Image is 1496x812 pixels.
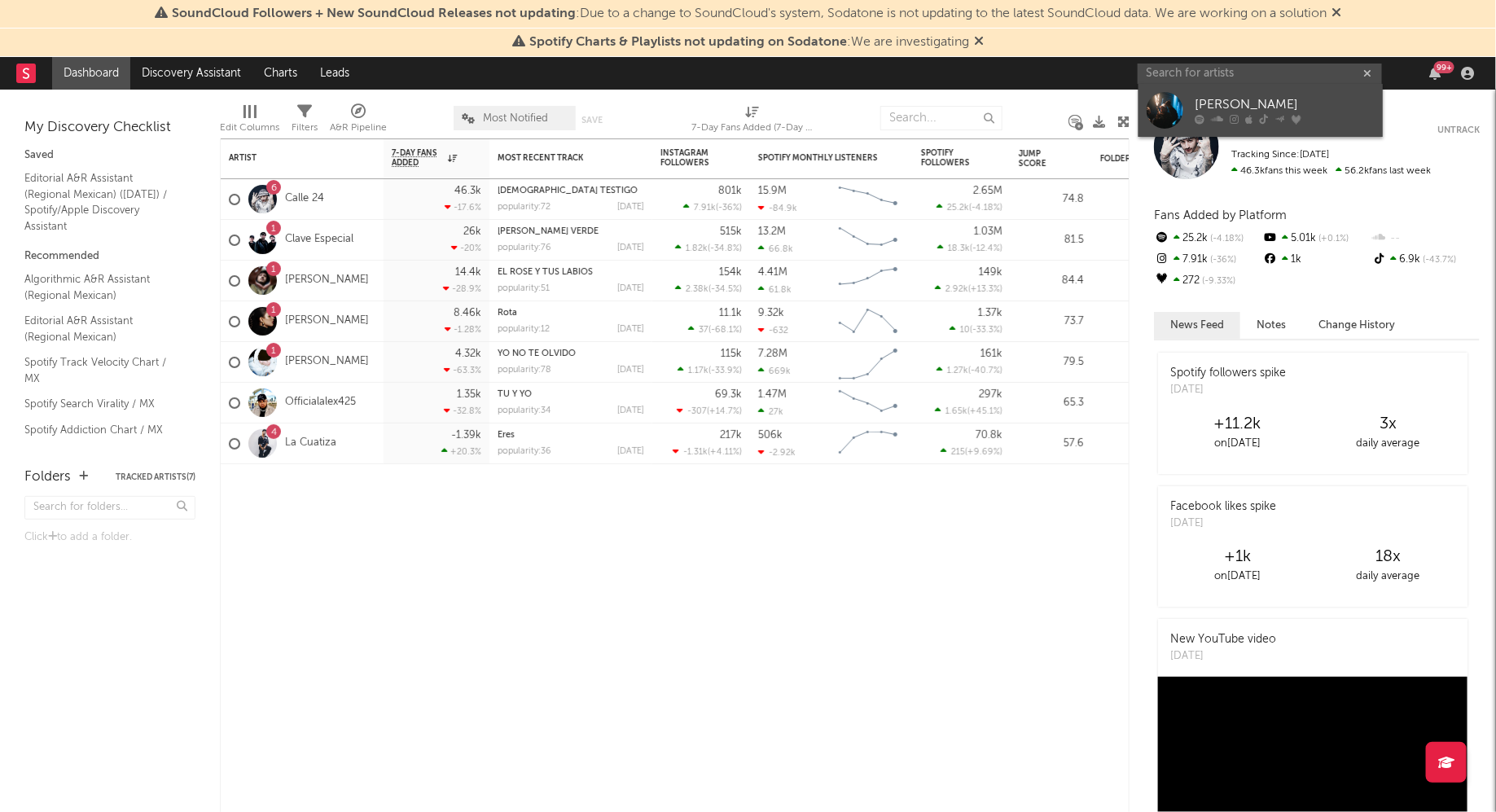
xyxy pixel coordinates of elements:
[947,366,968,375] span: 1.27k
[675,283,742,294] div: ( )
[1154,209,1287,222] span: Fans Added by Platform
[948,244,970,253] span: 18.3k
[1170,516,1276,532] div: [DATE]
[972,326,1000,335] span: -33.3 %
[831,342,905,383] svg: Chart title
[1313,415,1463,434] div: 3 x
[677,406,742,416] div: ( )
[1019,353,1084,372] div: 79.5
[444,406,481,416] div: -32.8 %
[457,389,481,400] div: 1.35k
[758,284,792,295] div: 61.8k
[1313,547,1463,567] div: 18 x
[529,36,969,49] span: : We are investigating
[498,390,532,399] a: TU Y YO
[220,118,279,138] div: Edit Columns
[498,268,644,277] div: EL ROSE Y TUS LABIOS
[441,446,481,457] div: +20.3 %
[945,285,968,294] span: 2.92k
[691,98,814,145] div: 7-Day Fans Added (7-Day Fans Added)
[1316,235,1349,244] span: +0.1 %
[831,220,905,261] svg: Chart title
[1302,312,1411,339] button: Change History
[831,179,905,220] svg: Chart title
[1208,256,1236,265] span: -36 %
[617,203,644,212] div: [DATE]
[719,267,742,278] div: 154k
[691,118,814,138] div: 7-Day Fans Added (7-Day Fans Added)
[392,148,444,168] span: 7-Day Fans Added
[498,366,551,375] div: popularity: 78
[24,118,195,138] div: My Discovery Checklist
[710,244,739,253] span: -34.8 %
[758,153,880,163] div: Spotify Monthly Listeners
[1434,61,1454,73] div: 99 +
[330,98,387,145] div: A&R Pipeline
[1231,150,1329,160] span: Tracking Since: [DATE]
[455,349,481,359] div: 4.32k
[1200,277,1235,286] span: -9.33 %
[694,204,716,213] span: 7.91k
[483,113,548,124] span: Most Notified
[617,284,644,293] div: [DATE]
[445,324,481,335] div: -1.28 %
[451,243,481,253] div: -20 %
[758,244,793,254] div: 66.8k
[285,314,369,328] a: [PERSON_NAME]
[1331,7,1341,20] span: Dismiss
[498,244,551,252] div: popularity: 76
[498,349,576,358] a: YO NO TE OLVIDO
[718,186,742,196] div: 801k
[683,202,742,213] div: ( )
[673,446,742,457] div: ( )
[498,349,644,358] div: YO NO TE OLVIDO
[758,366,791,376] div: 669k
[1195,95,1375,115] div: [PERSON_NAME]
[1154,312,1240,339] button: News Feed
[711,285,739,294] span: -34.5 %
[1170,365,1286,382] div: Spotify followers spike
[720,226,742,237] div: 515k
[1154,228,1262,249] div: 25.2k
[979,389,1002,400] div: 297k
[24,312,179,345] a: Editorial A&R Assistant (Regional Mexican)
[937,243,1002,253] div: ( )
[675,243,742,253] div: ( )
[1019,434,1084,454] div: 57.6
[285,233,353,247] a: Clave Especial
[970,407,1000,416] span: +45.1 %
[981,349,1002,359] div: 161k
[24,169,179,235] a: Editorial A&R Assistant (Regional Mexican) ([DATE]) / Spotify/Apple Discovery Assistant
[711,366,739,375] span: -33.9 %
[130,57,252,90] a: Discovery Assistant
[974,36,984,49] span: Dismiss
[498,309,644,318] div: Rota
[285,192,324,206] a: Calle 24
[758,226,786,237] div: 13.2M
[24,270,179,304] a: Algorithmic A&R Assistant (Regional Mexican)
[1429,67,1441,80] button: 99+
[1231,166,1431,176] span: 56.2k fans last week
[292,118,318,138] div: Filters
[831,301,905,342] svg: Chart title
[24,353,179,387] a: Spotify Track Velocity Chart / MX
[1154,249,1262,270] div: 7.91k
[309,57,361,90] a: Leads
[688,366,709,375] span: 1.17k
[978,308,1002,318] div: 1.37k
[172,7,576,20] span: SoundCloud Followers + New SoundCloud Releases not updating
[443,283,481,294] div: -28.9 %
[451,430,481,441] div: -1.39k
[941,446,1002,457] div: ( )
[1138,64,1382,84] input: Search for artists
[24,247,195,266] div: Recommended
[1371,249,1480,270] div: 6.9k
[617,325,644,334] div: [DATE]
[688,324,742,335] div: ( )
[972,244,1000,253] span: -12.4 %
[1262,228,1371,249] div: 5.01k
[1162,547,1313,567] div: +1k
[921,148,978,168] div: Spotify Followers
[1019,230,1084,250] div: 81.5
[617,366,644,375] div: [DATE]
